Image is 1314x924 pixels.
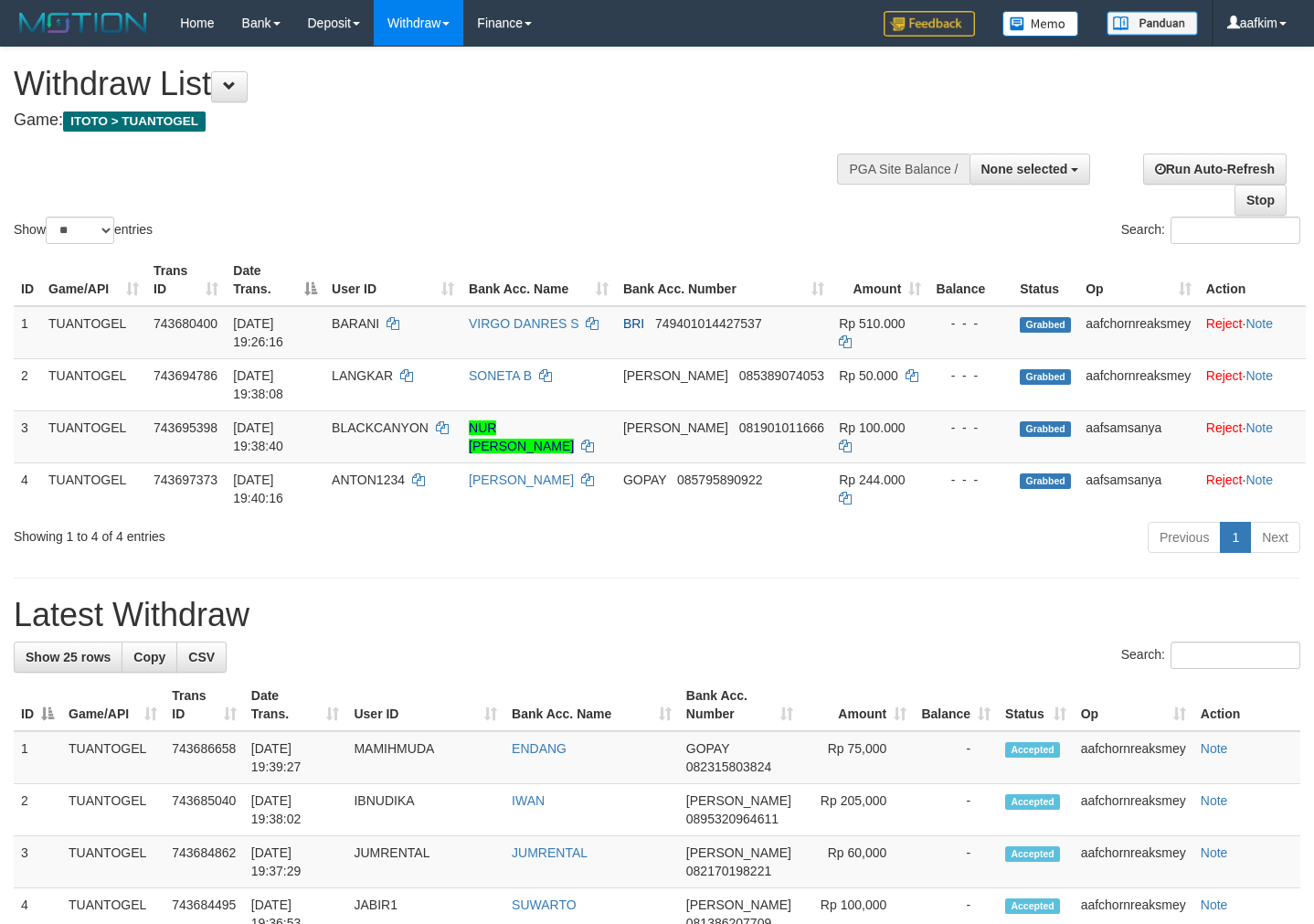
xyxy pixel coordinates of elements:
[623,473,666,487] span: GOPAY
[800,731,914,784] td: Rp 75,000
[1171,217,1300,244] input: Search:
[1020,421,1071,437] span: Grabbed
[233,368,283,401] span: [DATE] 19:38:08
[512,793,545,808] a: IWAN
[14,358,41,410] td: 2
[623,420,728,435] span: [PERSON_NAME]
[1206,420,1243,435] a: Reject
[1143,154,1287,185] a: Run Auto-Refresh
[233,420,283,453] span: [DATE] 19:38:40
[512,845,588,860] a: JUMRENTAL
[164,836,244,888] td: 743684862
[1074,784,1193,836] td: aafchornreaksmey
[244,784,347,836] td: [DATE] 19:38:02
[1005,742,1060,758] span: Accepted
[469,473,574,487] a: [PERSON_NAME]
[839,473,905,487] span: Rp 244.000
[686,812,779,826] span: Copy 0895320964611 to clipboard
[936,314,1005,333] div: - - -
[1121,217,1300,244] label: Search:
[800,679,914,731] th: Amount: activate to sort column ascending
[739,368,824,383] span: Copy 085389074053 to clipboard
[41,410,146,462] td: TUANTOGEL
[1107,11,1198,36] img: panduan.png
[1020,369,1071,385] span: Grabbed
[928,254,1012,306] th: Balance
[1206,473,1243,487] a: Reject
[1199,410,1306,462] td: ·
[244,731,347,784] td: [DATE] 19:39:27
[623,316,644,331] span: BRI
[839,316,905,331] span: Rp 510.000
[981,162,1068,176] span: None selected
[41,462,146,515] td: TUANTOGEL
[832,254,928,306] th: Amount: activate to sort column ascending
[244,679,347,731] th: Date Trans.: activate to sort column ascending
[1201,741,1228,756] a: Note
[461,254,616,306] th: Bank Acc. Name: activate to sort column ascending
[839,368,898,383] span: Rp 50.000
[936,419,1005,437] div: - - -
[1199,462,1306,515] td: ·
[332,368,393,383] span: LANGKAR
[1074,731,1193,784] td: aafchornreaksmey
[686,793,791,808] span: [PERSON_NAME]
[63,112,206,132] span: ITOTO > TUANTOGEL
[914,836,998,888] td: -
[324,254,461,306] th: User ID: activate to sort column ascending
[914,731,998,784] td: -
[800,784,914,836] td: Rp 205,000
[1078,410,1199,462] td: aafsamsanya
[837,154,969,185] div: PGA Site Balance /
[469,316,579,331] a: VIRGO DANRES S
[1201,845,1228,860] a: Note
[1171,642,1300,669] input: Search:
[1078,306,1199,359] td: aafchornreaksmey
[14,9,153,37] img: MOTION_logo.png
[616,254,832,306] th: Bank Acc. Number: activate to sort column ascending
[655,316,762,331] span: Copy 749401014427537 to clipboard
[164,679,244,731] th: Trans ID: activate to sort column ascending
[1245,420,1273,435] a: Note
[1121,642,1300,669] label: Search:
[512,897,577,912] a: SUWARTO
[1199,254,1306,306] th: Action
[1245,316,1273,331] a: Note
[936,471,1005,489] div: - - -
[1020,473,1071,489] span: Grabbed
[914,784,998,836] td: -
[1074,836,1193,888] td: aafchornreaksmey
[1148,522,1221,553] a: Previous
[41,306,146,359] td: TUANTOGEL
[14,410,41,462] td: 3
[122,642,177,673] a: Copy
[332,316,379,331] span: BARANI
[61,784,164,836] td: TUANTOGEL
[61,836,164,888] td: TUANTOGEL
[469,368,532,383] a: SONETA B
[1206,316,1243,331] a: Reject
[1250,522,1300,553] a: Next
[1078,254,1199,306] th: Op: activate to sort column ascending
[346,784,504,836] td: IBNUDIKA
[1193,679,1300,731] th: Action
[226,254,324,306] th: Date Trans.: activate to sort column descending
[61,679,164,731] th: Game/API: activate to sort column ascending
[41,254,146,306] th: Game/API: activate to sort column ascending
[469,420,574,453] a: NUR [PERSON_NAME]
[970,154,1091,185] button: None selected
[936,366,1005,385] div: - - -
[1220,522,1251,553] a: 1
[14,254,41,306] th: ID
[679,679,800,731] th: Bank Acc. Number: activate to sort column ascending
[914,679,998,731] th: Balance: activate to sort column ascending
[244,836,347,888] td: [DATE] 19:37:29
[686,741,729,756] span: GOPAY
[1201,897,1228,912] a: Note
[46,217,114,244] select: Showentries
[176,642,227,673] a: CSV
[154,420,217,435] span: 743695398
[14,520,534,546] div: Showing 1 to 4 of 4 entries
[1005,846,1060,862] span: Accepted
[1235,185,1287,216] a: Stop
